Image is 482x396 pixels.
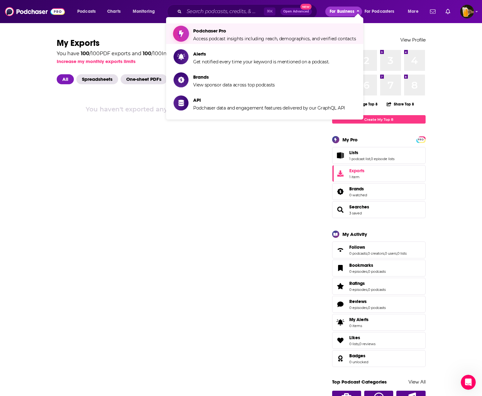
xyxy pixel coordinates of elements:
a: 0 lists [397,251,407,256]
span: Access podcast insights including reach, demographics, and verified contacts [193,36,356,42]
a: Searches [334,205,347,214]
a: Brands [334,187,347,196]
div: You have / 100 PDF exports and / 100 Insights exports left [57,51,212,56]
img: User Profile [460,5,474,18]
button: Open AdvancedNew [280,8,312,15]
span: Badges [349,353,365,359]
span: Exports [349,168,365,174]
span: For Business [330,7,354,16]
a: 0 episodes [349,306,367,310]
a: 0 episodes [349,287,367,292]
a: Show notifications dropdown [427,6,438,17]
span: , [397,251,397,256]
a: Likes [349,335,375,340]
a: View All [408,379,426,385]
button: close menu [325,7,362,17]
span: Likes [332,332,426,349]
span: Charts [107,7,121,16]
a: 0 reviews [359,342,375,346]
a: Badges [334,354,347,363]
a: Top Podcast Categories [332,379,387,385]
span: Follows [332,242,426,258]
span: Open Advanced [283,10,309,13]
input: Search podcasts, credits, & more... [184,7,264,17]
a: 0 unlocked [349,360,368,364]
a: 0 episodes [349,269,367,274]
span: Brands [349,186,364,192]
span: , [384,251,385,256]
span: Podcasts [77,7,96,16]
button: All [57,74,76,84]
span: New [300,4,312,10]
span: Ratings [332,278,426,295]
a: Follows [334,246,347,254]
button: Increase my monthly exports limits [57,58,136,64]
a: Lists [334,151,347,160]
a: 0 podcasts [349,251,367,256]
span: Bookmarks [349,262,373,268]
span: , [367,251,368,256]
span: My Alerts [349,317,369,322]
span: Ratings [349,281,365,286]
a: My Alerts [332,314,426,331]
span: My Alerts [334,318,347,327]
span: Bookmarks [332,260,426,276]
a: Show notifications dropdown [443,6,453,17]
a: Likes [334,336,347,345]
a: Ratings [334,282,347,291]
a: 0 podcasts [368,287,386,292]
button: One-sheet PDF's [121,74,169,84]
h1: My Exports [57,37,317,49]
span: , [370,157,371,161]
span: Alerts [193,51,329,57]
span: Lists [349,150,358,155]
span: 100 [143,51,151,56]
a: Charts [103,7,124,17]
span: ⌘ K [264,7,275,16]
div: My Activity [342,231,367,237]
span: Logged in as jct [460,5,474,18]
span: View sponsor data across top podcasts [193,82,275,88]
a: 3 saved [349,211,362,215]
span: Brands [193,74,275,80]
span: 100 [81,51,89,56]
span: 1 item [349,175,365,179]
span: API [193,97,345,103]
a: Follows [349,244,407,250]
span: Reviews [332,296,426,313]
span: One-sheet PDF's [121,74,167,84]
a: PRO [417,137,425,142]
a: Reviews [349,299,386,304]
span: Reviews [349,299,367,304]
button: open menu [360,7,403,17]
span: Lists [332,147,426,164]
a: Ratings [349,281,386,286]
span: 0 items [349,324,369,328]
a: Create My Top 8 [332,115,426,124]
a: Brands [349,186,367,192]
span: Get notified every time your keyword is mentioned on a podcast. [193,59,329,65]
span: Searches [332,201,426,218]
span: Spreadsheets [76,74,118,84]
span: Likes [349,335,360,340]
a: Bookmarks [334,264,347,272]
span: Podchaser Pro [193,28,356,34]
a: 0 creators [368,251,384,256]
a: 0 users [385,251,397,256]
a: Lists [349,150,394,155]
a: 0 podcasts [368,269,386,274]
a: 0 watched [349,193,367,197]
a: 1 podcast list [349,157,370,161]
a: View Profile [400,37,426,43]
a: Badges [349,353,368,359]
div: My Pro [342,137,358,143]
a: Searches [349,204,369,210]
button: Show profile menu [460,5,474,18]
span: All [57,74,74,84]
